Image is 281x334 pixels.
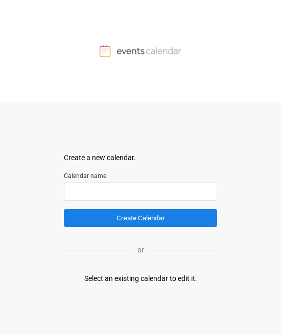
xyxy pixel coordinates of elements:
[100,45,181,57] img: Events Calendar
[132,245,149,255] p: or
[64,152,217,163] div: Create a new calendar.
[64,209,217,227] button: Create Calendar
[64,171,217,181] label: Calendar name
[84,273,197,284] div: Select an existing calendar to edit it.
